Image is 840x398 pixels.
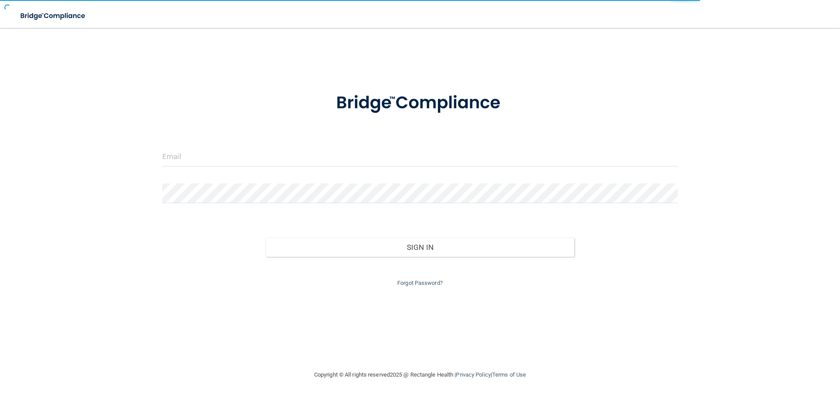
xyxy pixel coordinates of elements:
img: bridge_compliance_login_screen.278c3ca4.svg [13,7,94,25]
input: Email [162,147,678,166]
img: bridge_compliance_login_screen.278c3ca4.svg [318,80,522,126]
button: Sign In [266,238,575,257]
a: Forgot Password? [397,280,443,286]
a: Privacy Policy [456,371,490,378]
div: Copyright © All rights reserved 2025 @ Rectangle Health | | [260,361,580,389]
a: Terms of Use [492,371,526,378]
